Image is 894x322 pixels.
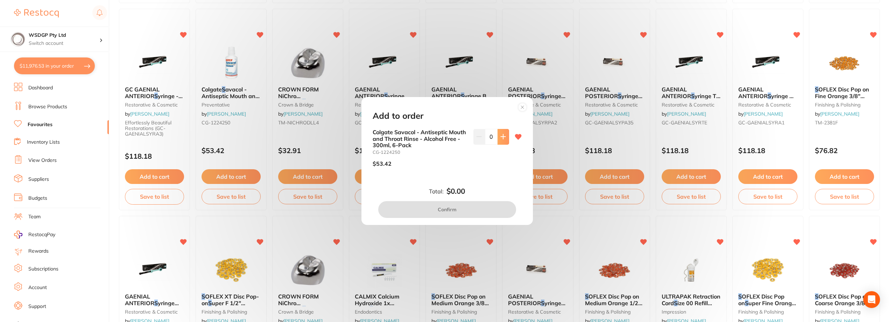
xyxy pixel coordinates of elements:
[373,150,468,155] small: CG-1224250
[446,187,465,196] b: $0.00
[373,129,468,148] b: Colgate Savacol - Antiseptic Mouth and Throat Rinse - Alcohol Free - 300ml, 6-Pack
[373,111,423,121] h2: Add to order
[378,201,516,218] button: Confirm
[863,291,880,308] div: Open Intercom Messenger
[373,160,392,167] p: $53.42
[429,188,444,194] label: Total:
